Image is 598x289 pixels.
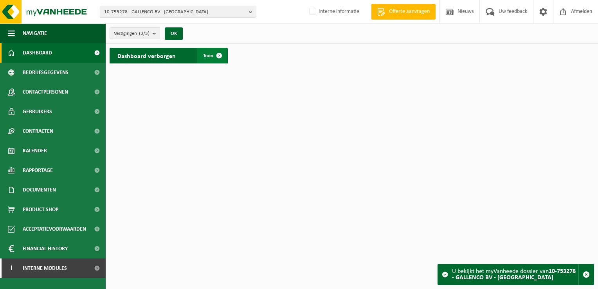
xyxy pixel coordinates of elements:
span: Rapportage [23,161,53,180]
span: Toon [203,53,213,58]
h2: Dashboard verborgen [110,48,184,63]
span: Contracten [23,121,53,141]
a: Toon [197,48,227,63]
strong: 10-753278 - GALLENCO BV - [GEOGRAPHIC_DATA] [452,268,576,281]
span: Acceptatievoorwaarden [23,219,86,239]
button: 10-753278 - GALLENCO BV - [GEOGRAPHIC_DATA] [100,6,256,18]
span: Financial History [23,239,68,258]
span: I [8,258,15,278]
span: Kalender [23,141,47,161]
button: Vestigingen(3/3) [110,27,160,39]
span: Bedrijfsgegevens [23,63,68,82]
span: Vestigingen [114,28,149,40]
span: Navigatie [23,23,47,43]
span: Product Shop [23,200,58,219]
span: Gebruikers [23,102,52,121]
span: 10-753278 - GALLENCO BV - [GEOGRAPHIC_DATA] [104,6,246,18]
span: Offerte aanvragen [387,8,432,16]
span: Contactpersonen [23,82,68,102]
span: Interne modules [23,258,67,278]
count: (3/3) [139,31,149,36]
button: OK [165,27,183,40]
span: Documenten [23,180,56,200]
label: Interne informatie [308,6,359,18]
a: Offerte aanvragen [371,4,436,20]
span: Dashboard [23,43,52,63]
div: U bekijkt het myVanheede dossier van [452,264,578,285]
